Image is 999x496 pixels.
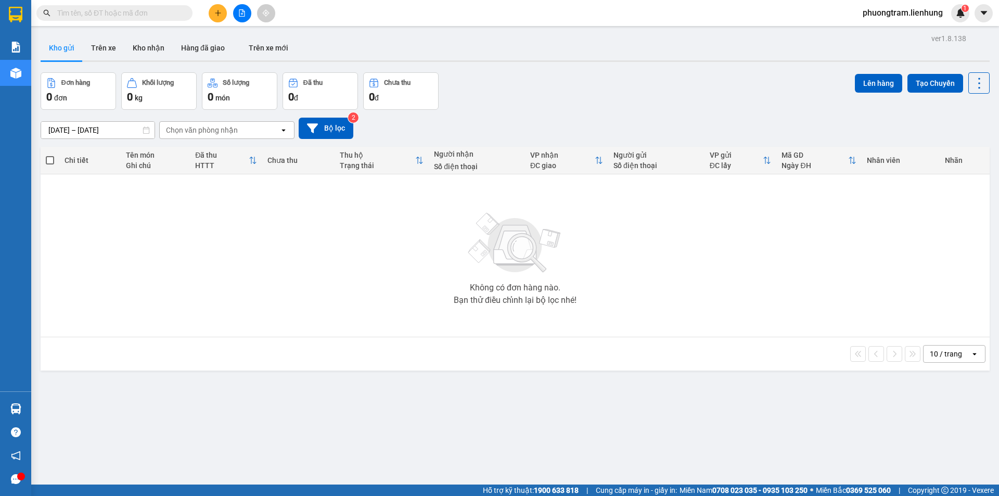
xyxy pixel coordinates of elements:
[363,72,439,110] button: Chưa thu0đ
[613,161,699,170] div: Số điện thoại
[279,126,288,134] svg: open
[846,486,891,494] strong: 0369 525 060
[375,94,379,102] span: đ
[257,4,275,22] button: aim
[945,156,984,164] div: Nhãn
[710,161,763,170] div: ĐC lấy
[854,6,951,19] span: phuongtram.lienhung
[262,9,270,17] span: aim
[534,486,579,494] strong: 1900 633 818
[979,8,989,18] span: caret-down
[710,151,763,159] div: VP gửi
[57,7,180,19] input: Tìm tên, số ĐT hoặc mã đơn
[348,112,358,123] sup: 2
[43,9,50,17] span: search
[470,284,560,292] div: Không có đơn hàng nào.
[11,427,21,437] span: question-circle
[340,151,415,159] div: Thu hộ
[855,74,902,93] button: Lên hàng
[530,151,595,159] div: VP nhận
[11,451,21,461] span: notification
[680,485,808,496] span: Miền Nam
[195,151,249,159] div: Đã thu
[340,161,415,170] div: Trạng thái
[214,9,222,17] span: plus
[907,74,963,93] button: Tạo Chuyến
[127,91,133,103] span: 0
[384,79,411,86] div: Chưa thu
[126,151,185,159] div: Tên món
[9,7,22,22] img: logo-vxr
[173,35,233,60] button: Hàng đã giao
[705,147,777,174] th: Toggle SortBy
[124,35,173,60] button: Kho nhận
[54,94,67,102] span: đơn
[369,91,375,103] span: 0
[930,349,962,359] div: 10 / trang
[41,35,83,60] button: Kho gửi
[208,91,213,103] span: 0
[899,485,900,496] span: |
[202,72,277,110] button: Số lượng0món
[970,350,979,358] svg: open
[941,487,949,494] span: copyright
[10,42,21,53] img: solution-icon
[483,485,579,496] span: Hỗ trợ kỹ thuật:
[288,91,294,103] span: 0
[975,4,993,22] button: caret-down
[142,79,174,86] div: Khối lượng
[867,156,934,164] div: Nhân viên
[712,486,808,494] strong: 0708 023 035 - 0935 103 250
[215,94,230,102] span: món
[83,35,124,60] button: Trên xe
[454,296,577,304] div: Bạn thử điều chỉnh lại bộ lọc nhé!
[41,72,116,110] button: Đơn hàng0đơn
[233,4,251,22] button: file-add
[41,122,155,138] input: Select a date range.
[283,72,358,110] button: Đã thu0đ
[956,8,965,18] img: icon-new-feature
[65,156,115,164] div: Chi tiết
[209,4,227,22] button: plus
[613,151,699,159] div: Người gửi
[223,79,249,86] div: Số lượng
[238,9,246,17] span: file-add
[267,156,329,164] div: Chưa thu
[434,162,520,171] div: Số điện thoại
[782,161,848,170] div: Ngày ĐH
[166,125,238,135] div: Chọn văn phòng nhận
[11,474,21,484] span: message
[121,72,197,110] button: Khối lượng0kg
[294,94,298,102] span: đ
[195,161,249,170] div: HTTT
[10,68,21,79] img: warehouse-icon
[434,150,520,158] div: Người nhận
[962,5,969,12] sup: 1
[126,161,185,170] div: Ghi chú
[299,118,353,139] button: Bộ lọc
[776,147,862,174] th: Toggle SortBy
[963,5,967,12] span: 1
[249,44,288,52] span: Trên xe mới
[46,91,52,103] span: 0
[931,33,966,44] div: ver 1.8.138
[596,485,677,496] span: Cung cấp máy in - giấy in:
[463,207,567,279] img: svg+xml;base64,PHN2ZyBjbGFzcz0ibGlzdC1wbHVnX19zdmciIHhtbG5zPSJodHRwOi8vd3d3LnczLm9yZy8yMDAwL3N2Zy...
[190,147,262,174] th: Toggle SortBy
[525,147,608,174] th: Toggle SortBy
[61,79,90,86] div: Đơn hàng
[782,151,848,159] div: Mã GD
[816,485,891,496] span: Miền Bắc
[303,79,323,86] div: Đã thu
[10,403,21,414] img: warehouse-icon
[335,147,429,174] th: Toggle SortBy
[586,485,588,496] span: |
[530,161,595,170] div: ĐC giao
[135,94,143,102] span: kg
[810,488,813,492] span: ⚪️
